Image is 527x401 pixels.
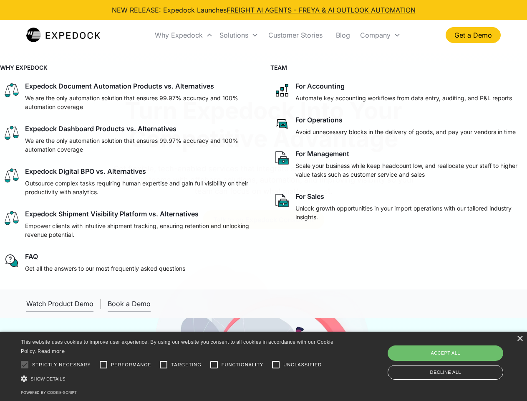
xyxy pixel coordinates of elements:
p: Scale your business while keep headcount low, and reallocate your staff to higher value tasks suc... [295,161,524,179]
div: Solutions [216,21,262,49]
div: For Sales [295,192,324,200]
p: We are the only automation solution that ensures 99.97% accuracy and 100% automation coverage [25,94,254,111]
span: Strictly necessary [32,361,91,368]
img: scale icon [3,210,20,226]
img: regular chat bubble icon [3,252,20,269]
a: FREIGHT AI AGENTS - FREYA & AI OUTLOOK AUTOMATION [227,6,416,14]
div: Expedock Shipment Visibility Platform vs. Alternatives [25,210,199,218]
p: Empower clients with intuitive shipment tracking, ensuring retention and unlocking revenue potent... [25,221,254,239]
div: Show details [21,374,336,383]
img: scale icon [3,82,20,99]
span: Show details [30,376,66,381]
img: scale icon [3,167,20,184]
span: Unclassified [283,361,322,368]
img: scale icon [3,124,20,141]
p: Automate key accounting workflows from data entry, auditing, and P&L reports [295,94,512,102]
img: network like icon [274,82,290,99]
div: Expedock Dashboard Products vs. Alternatives [25,124,177,133]
p: Unlock growth opportunities in your import operations with our tailored industry insights. [295,204,524,221]
a: Get a Demo [446,27,501,43]
div: Company [360,31,391,39]
span: Targeting [171,361,201,368]
a: home [26,27,100,43]
span: Functionality [222,361,263,368]
div: Expedock Document Automation Products vs. Alternatives [25,82,214,90]
span: This website uses cookies to improve user experience. By using our website you consent to all coo... [21,339,333,355]
div: Solutions [219,31,248,39]
div: Company [357,21,404,49]
iframe: Chat Widget [388,311,527,401]
div: Book a Demo [108,299,151,308]
p: We are the only automation solution that ensures 99.97% accuracy and 100% automation coverage [25,136,254,154]
div: For Accounting [295,82,345,90]
a: open lightbox [26,296,93,312]
a: Book a Demo [108,296,151,312]
div: NEW RELEASE: Expedock Launches [112,5,416,15]
div: For Management [295,150,349,158]
a: Read more [38,348,65,354]
span: Performance [111,361,151,368]
div: Watch Product Demo [26,299,93,308]
a: Blog [329,21,357,49]
img: rectangular chat bubble icon [274,116,290,132]
img: paper and bag icon [274,150,290,166]
p: Avoid unnecessary blocks in the delivery of goods, and pay your vendors in time [295,127,516,136]
img: paper and bag icon [274,192,290,209]
p: Get all the answers to our most frequently asked questions [25,264,185,273]
div: Expedock Digital BPO vs. Alternatives [25,167,146,175]
div: Why Expedock [151,21,216,49]
div: Why Expedock [155,31,203,39]
a: Customer Stories [262,21,329,49]
div: FAQ [25,252,38,261]
img: Expedock Logo [26,27,100,43]
p: Outsource complex tasks requiring human expertise and gain full visibility on their productivity ... [25,179,254,196]
a: Powered by cookie-script [21,390,77,395]
div: For Operations [295,116,343,124]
